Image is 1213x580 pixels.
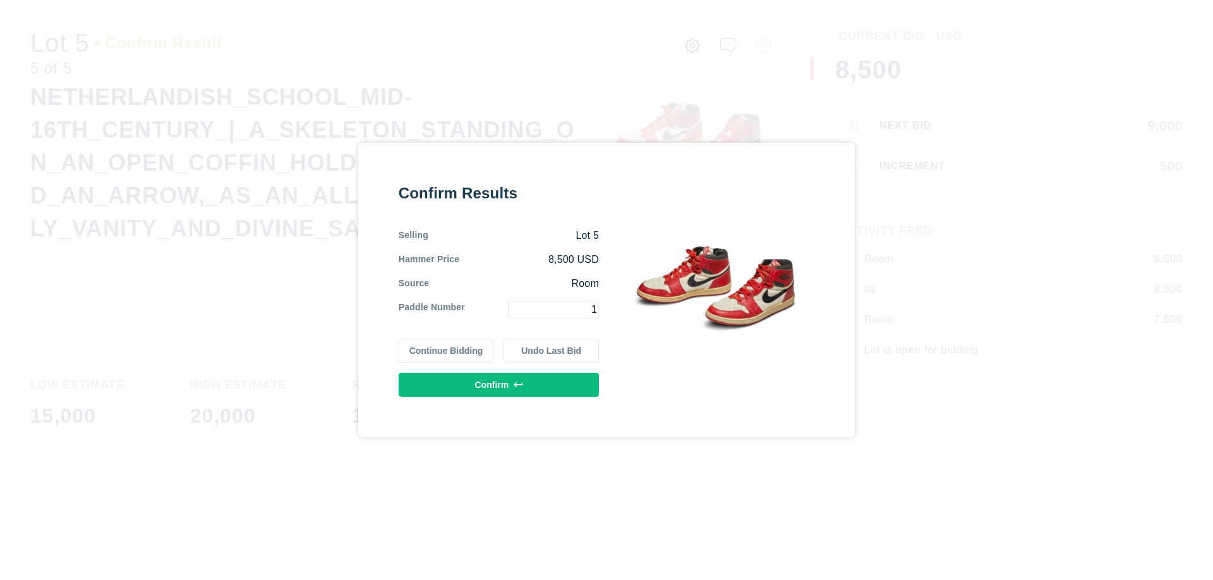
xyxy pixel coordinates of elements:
div: Selling [399,229,428,243]
div: Source [399,277,430,291]
div: Paddle Number [399,301,465,318]
div: Room [429,277,599,291]
button: Confirm [399,373,599,397]
div: Lot 5 [428,229,599,243]
div: Confirm Results [399,183,599,203]
div: 8,500 USD [459,253,599,267]
button: Continue Bidding [399,339,494,363]
div: Hammer Price [399,253,460,267]
button: Undo Last Bid [504,339,599,363]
